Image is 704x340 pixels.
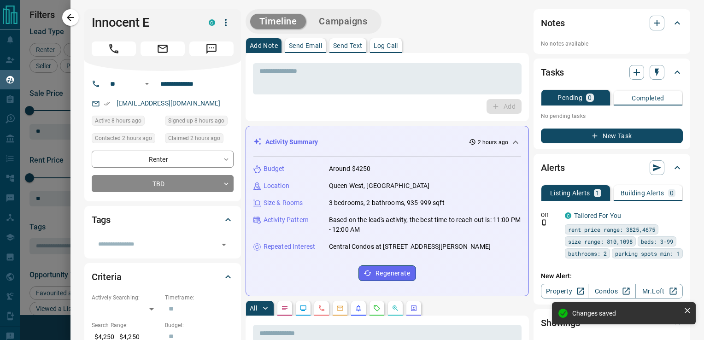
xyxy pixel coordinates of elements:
span: bathrooms: 2 [568,249,607,258]
p: 2 hours ago [478,138,508,147]
p: Timeframe: [165,293,234,302]
p: Repeated Interest [264,242,315,252]
span: Message [189,41,234,56]
p: Activity Summary [265,137,318,147]
p: Send Email [289,42,322,49]
h2: Tasks [541,65,564,80]
div: Tasks [541,61,683,83]
p: Around $4250 [329,164,371,174]
p: Completed [632,95,664,101]
div: Renter [92,151,234,168]
p: Based on the lead's activity, the best time to reach out is: 11:00 PM - 12:00 AM [329,215,521,234]
svg: Notes [281,305,288,312]
div: Mon Aug 18 2025 [165,133,234,146]
p: Log Call [374,42,398,49]
span: Email [141,41,185,56]
div: Tags [92,209,234,231]
div: Mon Aug 18 2025 [92,116,160,129]
div: condos.ca [209,19,215,26]
p: 0 [588,94,592,101]
button: Open [217,238,230,251]
button: Campaigns [310,14,376,29]
p: Listing Alerts [550,190,590,196]
span: size range: 810,1098 [568,237,633,246]
h2: Alerts [541,160,565,175]
h2: Criteria [92,270,122,284]
span: parking spots min: 1 [615,249,680,258]
div: Showings [541,312,683,334]
span: Signed up 8 hours ago [168,116,224,125]
p: Location [264,181,289,191]
p: 3 bedrooms, 2 bathrooms, 935-999 sqft [329,198,445,208]
a: Mr.Loft [635,284,683,299]
p: Budget [264,164,285,174]
span: Claimed 2 hours ago [168,134,220,143]
div: Activity Summary2 hours ago [253,134,521,151]
button: New Task [541,129,683,143]
button: Open [141,78,153,89]
span: Contacted 2 hours ago [95,134,152,143]
svg: Requests [373,305,381,312]
p: Off [541,211,559,219]
p: Actively Searching: [92,293,160,302]
svg: Agent Actions [410,305,417,312]
div: Changes saved [572,310,680,317]
h2: Showings [541,316,580,330]
a: Property [541,284,588,299]
p: 1 [596,190,599,196]
span: Call [92,41,136,56]
p: All [250,305,257,311]
svg: Listing Alerts [355,305,362,312]
p: 0 [670,190,674,196]
h2: Notes [541,16,565,30]
div: Notes [541,12,683,34]
p: Pending [557,94,582,101]
div: TBD [92,175,234,192]
p: Building Alerts [621,190,664,196]
p: Queen West, [GEOGRAPHIC_DATA] [329,181,430,191]
div: Criteria [92,266,234,288]
svg: Emails [336,305,344,312]
p: Budget: [165,321,234,329]
div: condos.ca [565,212,571,219]
a: Condos [588,284,635,299]
p: No pending tasks [541,109,683,123]
p: Activity Pattern [264,215,309,225]
button: Timeline [250,14,306,29]
div: Mon Aug 18 2025 [165,116,234,129]
div: Mon Aug 18 2025 [92,133,160,146]
a: Tailored For You [574,212,621,219]
p: Add Note [250,42,278,49]
svg: Email Verified [104,100,110,107]
a: [EMAIL_ADDRESS][DOMAIN_NAME] [117,100,221,107]
h2: Tags [92,212,111,227]
span: Active 8 hours ago [95,116,141,125]
p: No notes available [541,40,683,48]
svg: Lead Browsing Activity [299,305,307,312]
h1: Innocent E [92,15,195,30]
svg: Push Notification Only [541,219,547,226]
svg: Opportunities [392,305,399,312]
button: Regenerate [358,265,416,281]
span: rent price range: 3825,4675 [568,225,655,234]
p: Search Range: [92,321,160,329]
p: New Alert: [541,271,683,281]
div: Alerts [541,157,683,179]
p: Size & Rooms [264,198,303,208]
p: Send Text [333,42,363,49]
span: beds: 3-99 [641,237,673,246]
p: Central Condos at [STREET_ADDRESS][PERSON_NAME] [329,242,491,252]
svg: Calls [318,305,325,312]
